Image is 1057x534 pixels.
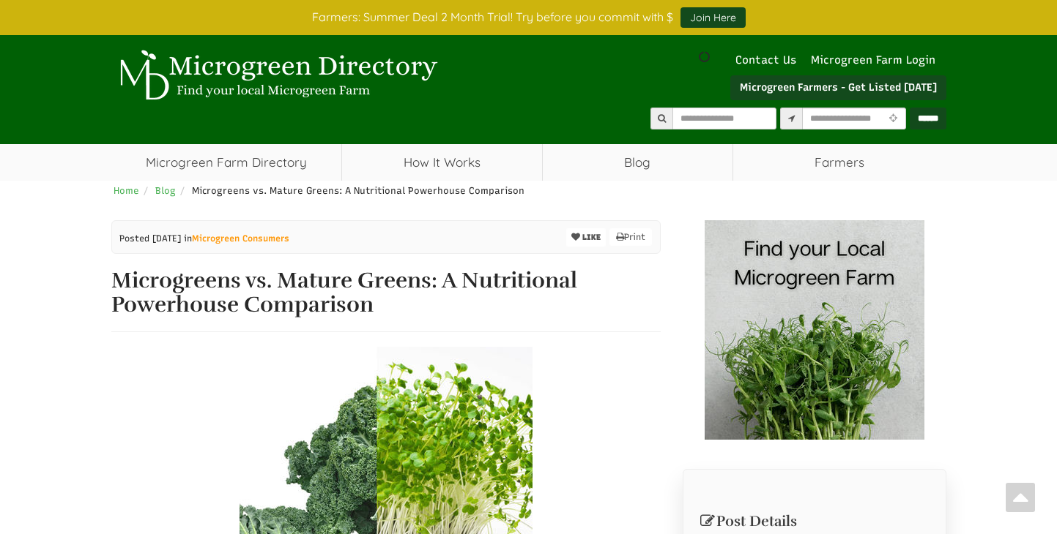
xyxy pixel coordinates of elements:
a: Print [609,228,652,246]
img: Banner Ad [705,220,924,440]
span: LIKE [580,233,601,242]
a: Microgreen Consumers [192,233,289,244]
img: Microgreen Directory [111,50,441,101]
h3: Post Details [698,514,931,530]
span: Microgreens vs. Mature Greens: A Nutritional Powerhouse Comparison [192,185,524,196]
a: Blog [155,185,176,196]
a: Join Here [680,7,746,28]
i: Use Current Location [886,114,901,124]
a: Microgreen Farmers - Get Listed [DATE] [730,75,946,100]
a: How It Works [342,144,542,181]
h1: Microgreens vs. Mature Greens: A Nutritional Powerhouse Comparison [111,268,661,317]
div: Farmers: Summer Deal 2 Month Trial! Try before you commit with $ [100,7,957,28]
span: Posted [119,233,149,244]
a: Microgreen Farm Login [811,53,943,67]
a: Blog [543,144,733,181]
a: Contact Us [728,53,804,67]
a: Home [114,185,139,196]
span: [DATE] [152,233,181,244]
span: Farmers [733,144,946,181]
span: in [184,232,289,245]
a: Microgreen Farm Directory [111,144,342,181]
button: LIKE [566,228,606,247]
